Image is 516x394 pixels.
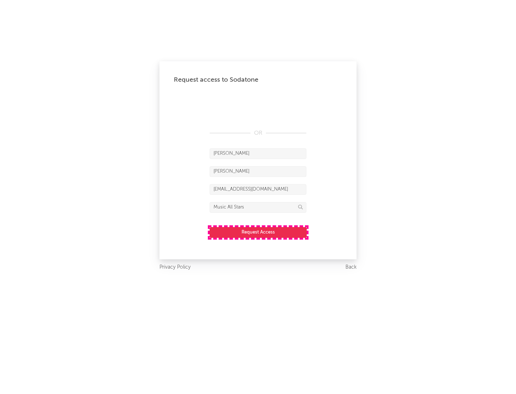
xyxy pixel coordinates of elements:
div: OR [210,129,306,138]
div: Request access to Sodatone [174,76,342,84]
input: Email [210,184,306,195]
input: Last Name [210,166,306,177]
button: Request Access [210,227,307,238]
a: Privacy Policy [159,263,191,272]
input: Division [210,202,306,213]
a: Back [345,263,357,272]
input: First Name [210,148,306,159]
